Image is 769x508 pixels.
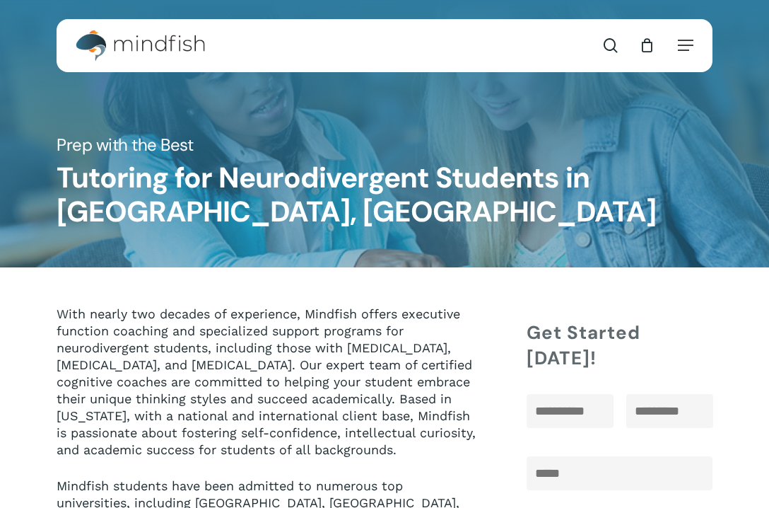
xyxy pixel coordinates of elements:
a: Navigation Menu [678,38,693,52]
h5: Prep with the Best [57,134,712,156]
a: Cart [639,37,654,53]
iframe: Chatbot [449,403,749,488]
p: With nearly two decades of experience, Mindfish offers executive function coaching and specialize... [57,306,477,478]
h4: Get Started [DATE]! [527,320,712,371]
header: Main Menu [57,19,712,72]
h1: Tutoring for Neurodivergent Students in [GEOGRAPHIC_DATA], [GEOGRAPHIC_DATA] [57,161,712,229]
